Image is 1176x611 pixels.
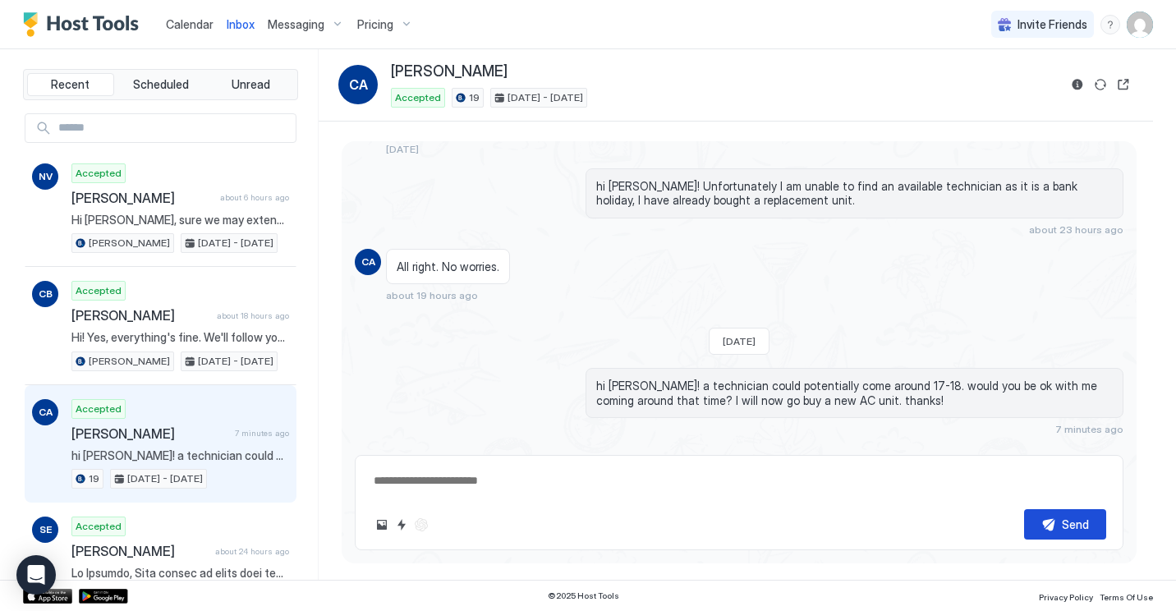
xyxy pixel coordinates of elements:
span: CA [39,405,53,420]
button: Reservation information [1068,75,1087,94]
span: 7 minutes ago [235,428,289,439]
span: about 24 hours ago [215,546,289,557]
span: Recent [51,77,90,92]
button: Upload image [372,515,392,535]
span: [PERSON_NAME] [71,307,210,324]
div: User profile [1127,11,1153,38]
span: about 19 hours ago [386,289,478,301]
span: [PERSON_NAME] [391,62,508,81]
button: Sync reservation [1091,75,1110,94]
span: Accepted [76,166,122,181]
span: [DATE] - [DATE] [198,354,273,369]
a: Host Tools Logo [23,12,146,37]
span: CB [39,287,53,301]
span: CA [349,75,368,94]
span: Privacy Policy [1039,592,1093,602]
span: 19 [89,471,99,486]
span: [PERSON_NAME] [71,543,209,559]
button: Open reservation [1114,75,1133,94]
div: menu [1100,15,1120,34]
input: Input Field [52,114,296,142]
span: hi [PERSON_NAME]! Unfortunately I am unable to find an available technician as it is a bank holid... [596,179,1113,208]
button: Scheduled [117,73,204,96]
span: Hi! Yes, everything's fine. We'll follow your instructions for checkout. Thank you. [71,330,289,345]
button: Unread [207,73,294,96]
div: Send [1062,516,1089,533]
span: [PERSON_NAME] [89,236,170,250]
span: Calendar [166,17,214,31]
span: [PERSON_NAME] [89,354,170,369]
span: 7 minutes ago [1055,423,1123,435]
a: App Store [23,589,72,604]
span: 19 [469,90,480,105]
button: Send [1024,509,1106,540]
div: tab-group [23,69,298,100]
span: [DATE] [386,143,419,155]
div: Open Intercom Messenger [16,555,56,595]
span: SE [39,522,52,537]
span: [DATE] [723,335,756,347]
span: about 6 hours ago [220,192,289,203]
a: Calendar [166,16,214,33]
span: hi [PERSON_NAME]! a technician could potentially come around 17-18. would you be ok with me comin... [596,379,1113,407]
span: about 23 hours ago [1029,223,1123,236]
button: Recent [27,73,114,96]
span: CA [361,255,375,269]
span: Lo Ipsumdo, Sita consec ad elits doei tem inci utl etdo magn aliquaenima minim veni quis. Nos exe... [71,566,289,581]
span: hi [PERSON_NAME]! a technician could potentially come around 17-18. would you be ok with me comin... [71,448,289,463]
span: Accepted [76,402,122,416]
span: [DATE] - [DATE] [198,236,273,250]
span: Unread [232,77,270,92]
span: Messaging [268,17,324,32]
span: Invite Friends [1018,17,1087,32]
button: Quick reply [392,515,411,535]
span: Hi [PERSON_NAME], sure we may extend check out for your stay. For now there is no upcoming occupa... [71,213,289,227]
span: Scheduled [133,77,189,92]
span: Terms Of Use [1100,592,1153,602]
span: © 2025 Host Tools [548,590,619,601]
span: [DATE] - [DATE] [127,471,203,486]
a: Inbox [227,16,255,33]
a: Terms Of Use [1100,587,1153,604]
span: [PERSON_NAME] [71,190,214,206]
span: All right. No worries. [397,260,499,274]
span: [PERSON_NAME] [71,425,228,442]
span: about 18 hours ago [217,310,289,321]
span: Accepted [395,90,441,105]
a: Privacy Policy [1039,587,1093,604]
span: NV [39,169,53,184]
span: Accepted [76,283,122,298]
span: [DATE] - [DATE] [508,90,583,105]
span: Pricing [357,17,393,32]
a: Google Play Store [79,589,128,604]
span: Inbox [227,17,255,31]
span: Accepted [76,519,122,534]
